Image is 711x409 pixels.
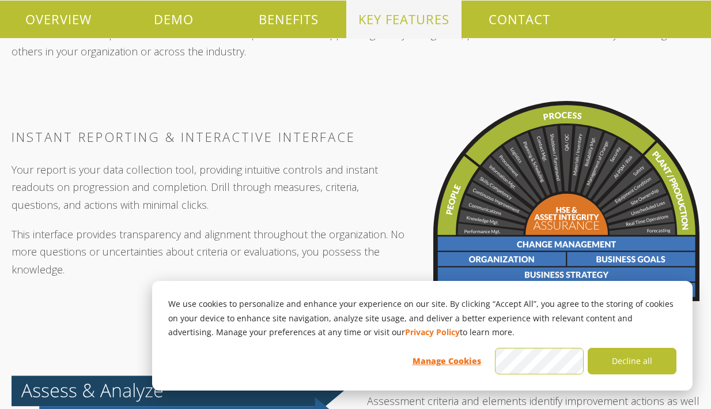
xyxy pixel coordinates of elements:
[12,130,410,144] h2: INSTANT REPORTING & INTERACTIVE INTERFACE
[12,161,410,214] p: Your report is your data collection tool, providing intuitive controls and instant readouts on pr...
[495,348,584,374] button: Accept all
[116,1,231,38] p: DEMO
[462,1,577,38] p: CONTACT
[168,297,676,340] p: We use cookies to personalize and enhance your experience on our site. By clicking “Accept All”, ...
[405,325,460,340] a: Privacy Policy
[588,348,676,374] button: Decline all
[152,281,693,391] div: Cookie banner
[231,1,346,38] p: BENEFITS
[433,101,699,301] img: beam-model-01-DANIEL-BIPES
[1,1,116,38] p: OVERVIEW
[402,348,491,374] button: Manage Cookies
[12,226,410,279] p: This interface provides transparency and alignment throughout the organization. No more questions...
[346,1,462,38] p: KEY FEATURES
